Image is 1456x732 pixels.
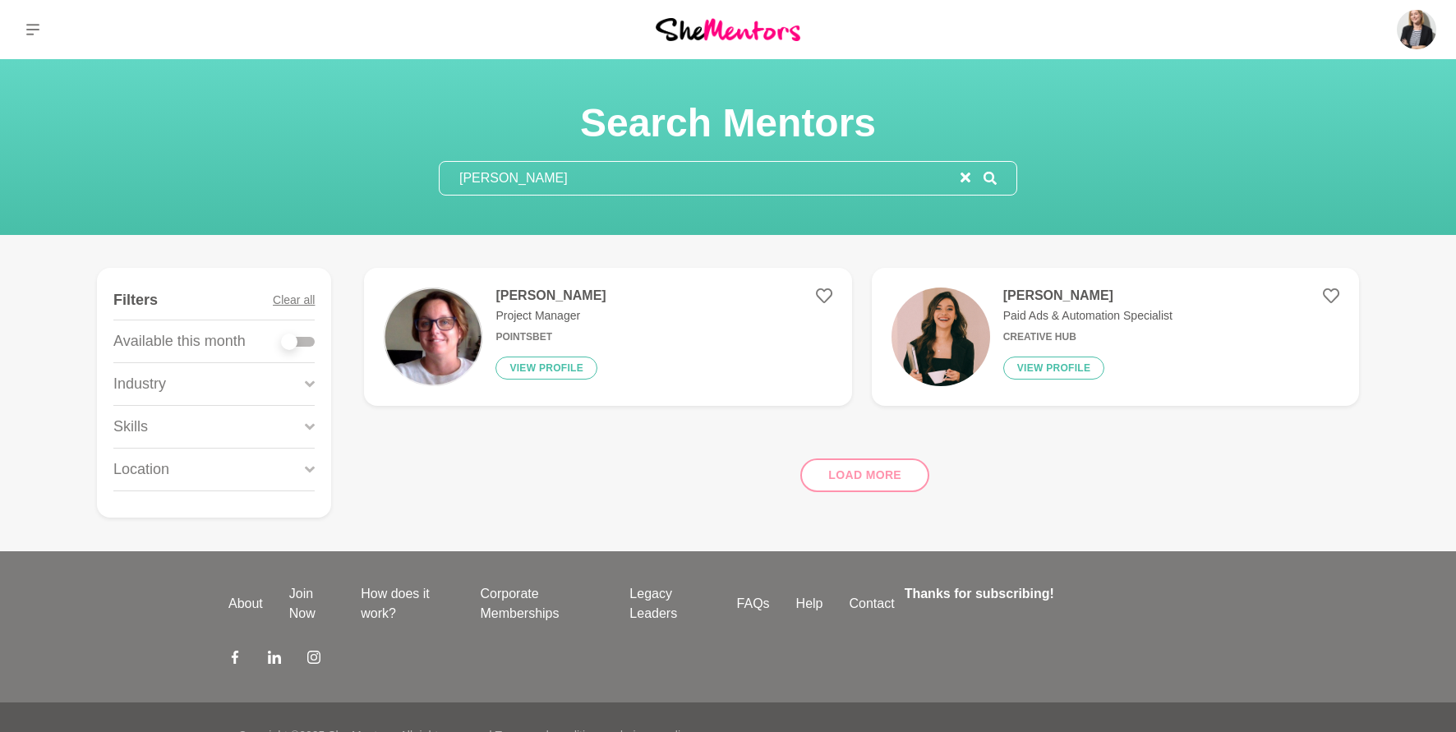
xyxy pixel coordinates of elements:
[495,288,606,304] h4: [PERSON_NAME]
[384,288,482,386] img: e0c74ef62c72933cc7edd39680f8cfe2e034f0a4-256x256.png
[439,99,1017,148] h1: Search Mentors
[215,594,276,614] a: About
[1003,307,1173,325] p: Paid Ads & Automation Specialist
[228,650,242,670] a: Facebook
[872,268,1359,406] a: [PERSON_NAME]Paid Ads & Automation SpecialistCreative HubView profile
[307,650,320,670] a: Instagram
[113,458,169,481] p: Location
[724,594,783,614] a: FAQs
[1003,288,1173,304] h4: [PERSON_NAME]
[656,18,800,40] img: She Mentors Logo
[783,594,836,614] a: Help
[892,288,990,386] img: ee0edfca580b48478b9949b37cc6a4240d151855-1440x1440.webp
[495,307,606,325] p: Project Manager
[276,584,348,624] a: Join Now
[268,650,281,670] a: LinkedIn
[467,584,616,624] a: Corporate Memberships
[495,357,597,380] button: View profile
[836,594,908,614] a: Contact
[616,584,723,624] a: Legacy Leaders
[113,291,158,310] h4: Filters
[905,584,1218,604] h4: Thanks for subscribing!
[113,416,148,438] p: Skills
[348,584,467,624] a: How does it work?
[1397,10,1436,49] img: Jodie Coomer
[440,162,961,195] input: Search mentors
[1003,357,1105,380] button: View profile
[495,331,606,343] h6: PointsBet
[113,330,246,352] p: Available this month
[113,373,166,395] p: Industry
[273,281,315,320] button: Clear all
[1003,331,1173,343] h6: Creative Hub
[364,268,851,406] a: [PERSON_NAME]Project ManagerPointsBetView profile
